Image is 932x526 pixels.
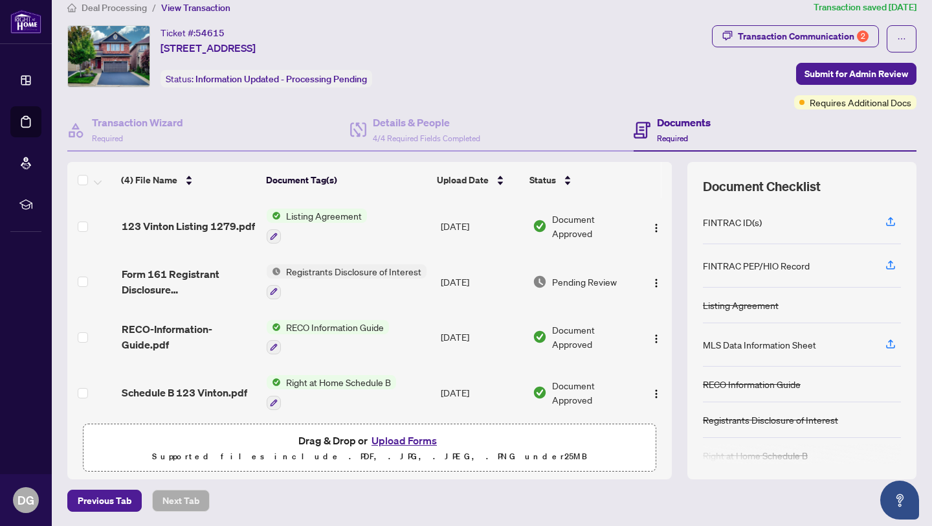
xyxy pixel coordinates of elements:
button: Status IconRECO Information Guide [267,320,389,355]
img: IMG-40773316_1.jpg [68,26,150,87]
span: Schedule B 123 Vinton.pdf [122,385,247,400]
span: Form 161 Registrant Disclosure [PERSON_NAME].pdf [122,266,257,297]
button: Logo [646,326,667,347]
span: (4) File Name [121,173,177,187]
span: Upload Date [437,173,489,187]
img: Document Status [533,330,547,344]
button: Next Tab [152,490,210,512]
button: Previous Tab [67,490,142,512]
span: Document Approved [552,212,635,240]
button: Logo [646,271,667,292]
span: Submit for Admin Review [804,63,908,84]
span: Requires Additional Docs [810,95,911,109]
button: Submit for Admin Review [796,63,916,85]
span: RECO Information Guide [281,320,389,334]
span: Document Approved [552,378,635,407]
span: Deal Processing [82,2,147,14]
span: Status [529,173,556,187]
span: ellipsis [897,34,906,43]
h4: Transaction Wizard [92,115,183,130]
span: View Transaction [161,2,230,14]
div: FINTRAC ID(s) [703,215,762,229]
div: Ticket #: [161,25,225,40]
span: 4/4 Required Fields Completed [373,133,480,143]
h4: Details & People [373,115,480,130]
span: Information Updated - Processing Pending [195,73,367,85]
img: Status Icon [267,264,281,279]
span: Drag & Drop or [298,432,441,449]
span: Drag & Drop orUpload FormsSupported files include .PDF, .JPG, .JPEG, .PNG under25MB [83,424,656,472]
img: Status Icon [267,320,281,334]
img: Status Icon [267,209,281,223]
h4: Documents [657,115,711,130]
span: home [67,3,76,12]
span: Document Checklist [703,177,821,196]
div: Listing Agreement [703,298,779,312]
span: Required [657,133,688,143]
button: Logo [646,382,667,403]
span: 54615 [195,27,225,39]
div: Status: [161,70,372,87]
img: Status Icon [267,375,281,389]
span: Listing Agreement [281,209,367,223]
p: Supported files include .PDF, .JPG, .JPEG, .PNG under 25 MB [91,449,648,464]
th: (4) File Name [116,162,261,198]
button: Transaction Communication2 [712,25,879,47]
th: Status [524,162,636,198]
span: Required [92,133,123,143]
div: 2 [857,30,869,42]
td: [DATE] [436,254,528,310]
span: RECO-Information-Guide.pdf [122,321,257,352]
th: Document Tag(s) [261,162,432,198]
span: DG [17,491,34,509]
div: Registrants Disclosure of Interest [703,413,838,427]
td: [DATE] [436,198,528,254]
td: [DATE] [436,365,528,420]
span: Document Approved [552,323,635,351]
img: Logo [651,334,661,344]
img: Document Status [533,385,547,400]
td: [DATE] [436,310,528,365]
button: Status IconRegistrants Disclosure of Interest [267,264,427,299]
button: Open asap [880,481,919,520]
button: Upload Forms [368,432,441,449]
img: Logo [651,389,661,399]
div: Transaction Communication [738,26,869,47]
span: 123 Vinton Listing 1279.pdf [122,218,255,234]
img: logo [10,10,41,34]
span: [STREET_ADDRESS] [161,40,256,56]
img: Document Status [533,219,547,233]
div: MLS Data Information Sheet [703,337,816,352]
span: Right at Home Schedule B [281,375,396,389]
span: Pending Review [552,275,617,289]
button: Logo [646,216,667,236]
button: Status IconListing Agreement [267,209,367,244]
button: Status IconRight at Home Schedule B [267,375,396,410]
img: Document Status [533,275,547,289]
img: Logo [651,278,661,288]
div: RECO Information Guide [703,377,801,391]
th: Upload Date [432,162,524,198]
span: Previous Tab [78,490,131,511]
img: Logo [651,223,661,233]
div: FINTRAC PEP/HIO Record [703,258,810,273]
span: Registrants Disclosure of Interest [281,264,427,279]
